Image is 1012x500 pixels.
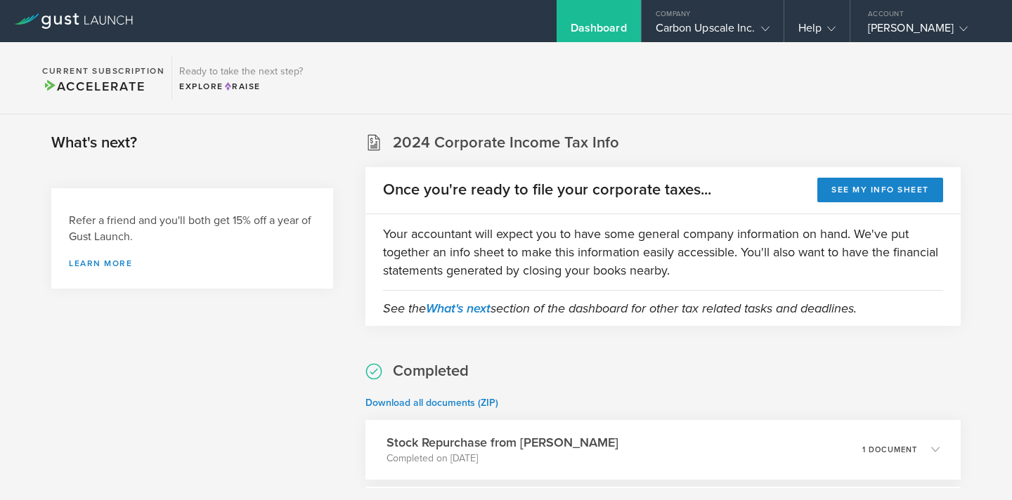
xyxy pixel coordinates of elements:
a: Download all documents (ZIP) [365,397,498,409]
div: [PERSON_NAME] [868,21,987,42]
h2: Completed [393,361,469,381]
div: Carbon Upscale Inc. [656,21,770,42]
p: Your accountant will expect you to have some general company information on hand. We've put toget... [383,225,943,279]
div: Dashboard [571,21,627,42]
h3: Ready to take the next step? [179,67,303,77]
h2: 2024 Corporate Income Tax Info [393,133,619,153]
p: Completed on [DATE] [387,452,618,466]
h3: Stock Repurchase from [PERSON_NAME] [387,433,618,452]
span: Accelerate [42,79,145,94]
h2: Current Subscription [42,67,164,75]
div: Help [798,21,836,42]
div: Ready to take the next step?ExploreRaise [171,56,310,100]
em: See the section of the dashboard for other tax related tasks and deadlines. [383,301,857,316]
iframe: Chat Widget [697,22,1012,500]
span: Raise [223,81,261,91]
h2: Once you're ready to file your corporate taxes... [383,180,711,200]
div: Explore [179,80,303,93]
a: What's next [426,301,491,316]
h2: What's next? [51,133,137,153]
h3: Refer a friend and you'll both get 15% off a year of Gust Launch. [69,213,316,245]
a: Learn more [69,259,316,268]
